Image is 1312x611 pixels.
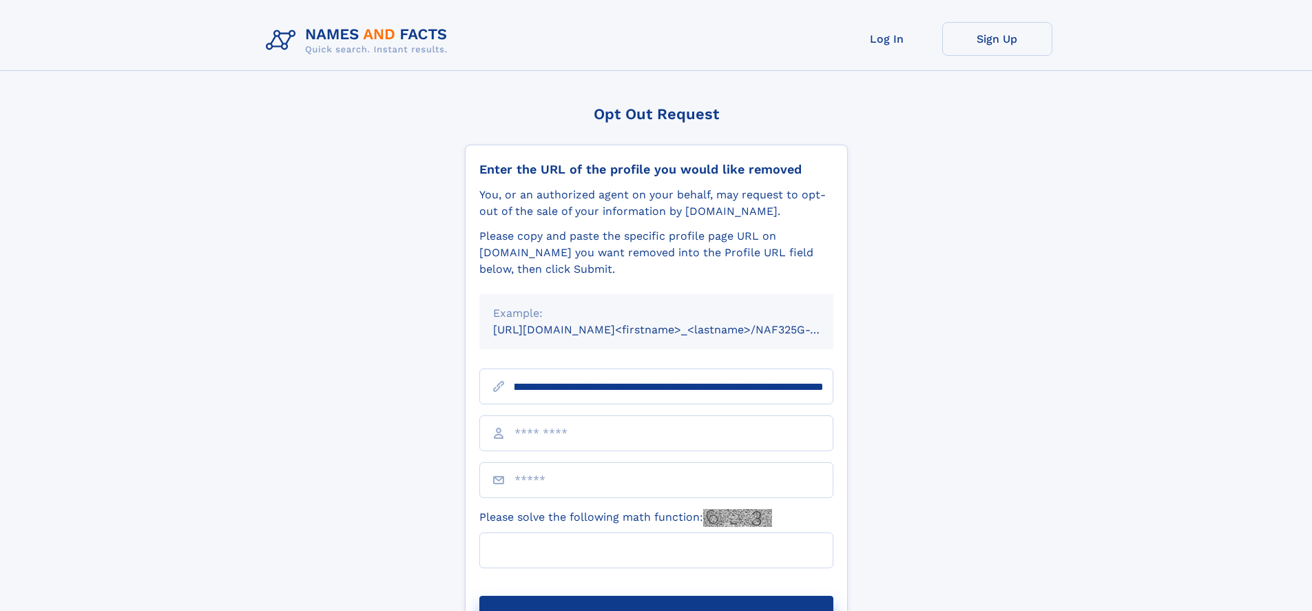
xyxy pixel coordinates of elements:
[479,187,833,220] div: You, or an authorized agent on your behalf, may request to opt-out of the sale of your informatio...
[479,228,833,278] div: Please copy and paste the specific profile page URL on [DOMAIN_NAME] you want removed into the Pr...
[479,162,833,177] div: Enter the URL of the profile you would like removed
[260,22,459,59] img: Logo Names and Facts
[479,509,772,527] label: Please solve the following math function:
[493,305,820,322] div: Example:
[832,22,942,56] a: Log In
[942,22,1052,56] a: Sign Up
[493,323,860,336] small: [URL][DOMAIN_NAME]<firstname>_<lastname>/NAF325G-xxxxxxxx
[465,105,848,123] div: Opt Out Request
